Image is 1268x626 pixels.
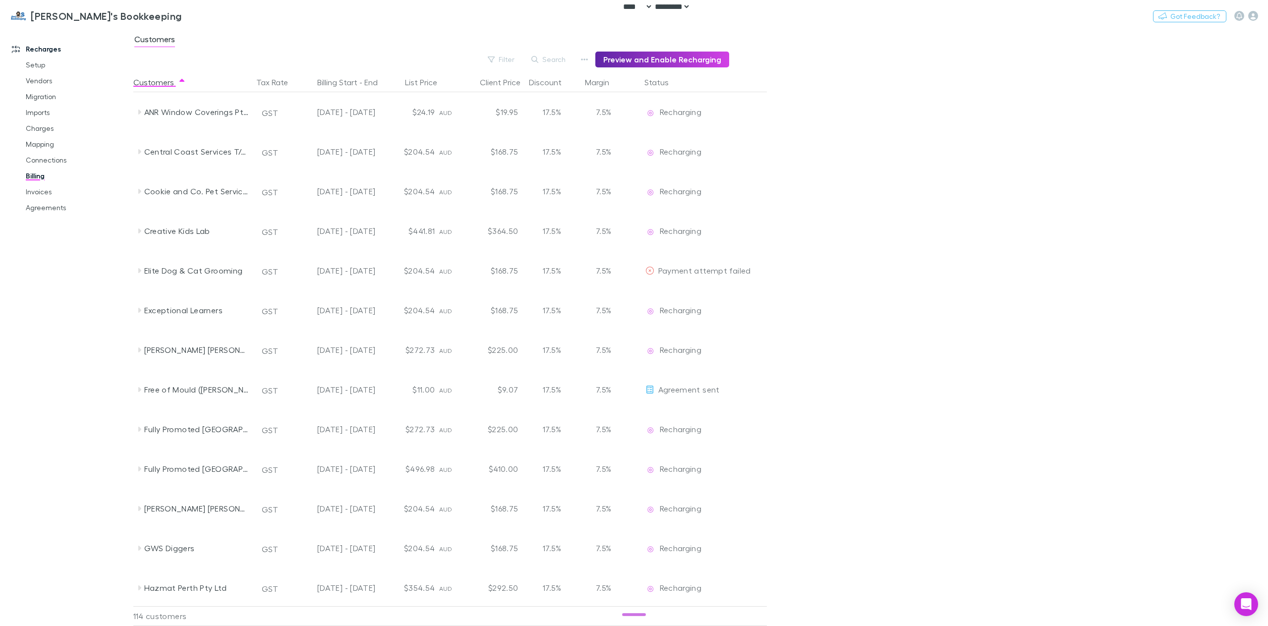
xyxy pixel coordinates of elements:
div: [PERSON_NAME] [PERSON_NAME] Floor Sanding and Polishing [144,489,249,528]
button: Billing Start - End [317,72,390,92]
p: 7.5% [586,503,612,514]
div: Central Coast Services T/A JIm's Pool Care [GEOGRAPHIC_DATA] and [GEOGRAPHIC_DATA]GST[DATE] - [DA... [133,132,772,171]
div: GWS DiggersGST[DATE] - [DATE]$204.54AUD$168.7517.5%7.5%EditRechargingRecharging [133,528,772,568]
div: 17.5% [522,409,582,449]
img: Recharging [645,465,655,475]
div: Elite Dog & Cat Grooming [144,251,249,290]
div: Hazmat Perth Pty LtdGST[DATE] - [DATE]$354.54AUD$292.5017.5%7.5%EditRechargingRecharging [133,568,772,608]
button: Customers [133,72,186,92]
div: [DATE] - [DATE] [294,92,376,132]
div: $168.75 [463,132,522,171]
div: [DATE] - [DATE] [294,171,376,211]
div: GWS Diggers [144,528,249,568]
div: ANR Window Coverings Pty Ltd trading [PERSON_NAME]'s flyscreens & blinds [144,92,249,132]
a: Imports [16,105,139,120]
span: Recharging [660,305,702,315]
div: $364.50 [463,211,522,251]
div: Free of Mould ([PERSON_NAME]'s Pool Care [GEOGRAPHIC_DATA])GST[DATE] - [DATE]$11.00AUD$9.0717.5%7... [133,370,772,409]
img: Recharging [645,505,655,514]
button: GST [257,383,283,398]
div: 17.5% [522,171,582,211]
span: Recharging [660,186,702,196]
div: $292.50 [463,568,522,608]
a: Vendors [16,73,139,89]
a: Migration [16,89,139,105]
button: GST [257,343,283,359]
p: 7.5% [586,265,612,277]
div: 17.5% [522,290,582,330]
div: 17.5% [522,132,582,171]
span: Recharging [660,424,702,434]
div: 17.5% [522,211,582,251]
p: 7.5% [586,344,612,356]
span: Payment attempt failed [658,266,751,275]
p: 7.5% [586,304,612,316]
p: 7.5% [586,384,612,396]
span: AUD [439,149,453,156]
a: Mapping [16,136,139,152]
div: [DATE] - [DATE] [294,370,376,409]
div: [DATE] - [DATE] [294,568,376,608]
div: [DATE] - [DATE] [294,330,376,370]
div: [DATE] - [DATE] [294,528,376,568]
div: Creative Kids LabGST[DATE] - [DATE]$441.81AUD$364.5017.5%7.5%EditRechargingRecharging [133,211,772,251]
p: 7.5% [586,463,612,475]
div: [DATE] - [DATE] [294,290,376,330]
div: Central Coast Services T/A JIm's Pool Care [GEOGRAPHIC_DATA] and [GEOGRAPHIC_DATA] [144,132,249,171]
div: $225.00 [463,330,522,370]
button: GST [257,502,283,517]
button: GST [257,462,283,478]
img: Recharging [645,584,655,594]
button: GST [257,581,283,597]
span: AUD [439,347,453,354]
div: $354.54 [380,568,439,608]
div: $204.54 [380,132,439,171]
span: Customers [134,34,175,47]
div: 17.5% [522,489,582,528]
button: GST [257,264,283,280]
a: Connections [16,152,139,168]
button: Preview and Enable Recharging [595,52,729,67]
span: Recharging [660,345,702,354]
div: [DATE] - [DATE] [294,409,376,449]
div: $204.54 [380,528,439,568]
div: $9.07 [463,370,522,409]
a: Recharges [2,41,139,57]
div: Cookie and Co. Pet Services Pty Ltd [144,171,249,211]
div: [DATE] - [DATE] [294,211,376,251]
span: AUD [439,506,453,513]
div: $168.75 [463,290,522,330]
img: Recharging [645,306,655,316]
button: GST [257,422,283,438]
div: 17.5% [522,330,582,370]
div: $204.54 [380,251,439,290]
button: GST [257,184,283,200]
div: 17.5% [522,251,582,290]
div: 17.5% [522,568,582,608]
img: Recharging [645,346,655,356]
div: $225.00 [463,409,522,449]
div: Open Intercom Messenger [1234,592,1258,616]
img: Recharging [645,425,655,435]
button: GST [257,224,283,240]
p: 7.5% [586,106,612,118]
span: Agreement sent [658,385,720,394]
div: $168.75 [463,251,522,290]
button: GST [257,541,283,557]
a: Charges [16,120,139,136]
img: Recharging [645,187,655,197]
button: Margin [585,72,621,92]
span: AUD [439,466,453,473]
img: Recharging [645,148,655,158]
div: 17.5% [522,528,582,568]
div: Fully Promoted [GEOGRAPHIC_DATA]GST[DATE] - [DATE]$272.73AUD$225.0017.5%7.5%EditRechargingRecharging [133,409,772,449]
span: AUD [439,585,453,592]
div: $168.75 [463,489,522,528]
div: $496.98 [380,449,439,489]
div: [DATE] - [DATE] [294,132,376,171]
span: AUD [439,545,453,553]
button: Discount [529,72,574,92]
div: $441.81 [380,211,439,251]
div: $204.54 [380,290,439,330]
span: AUD [439,268,453,275]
